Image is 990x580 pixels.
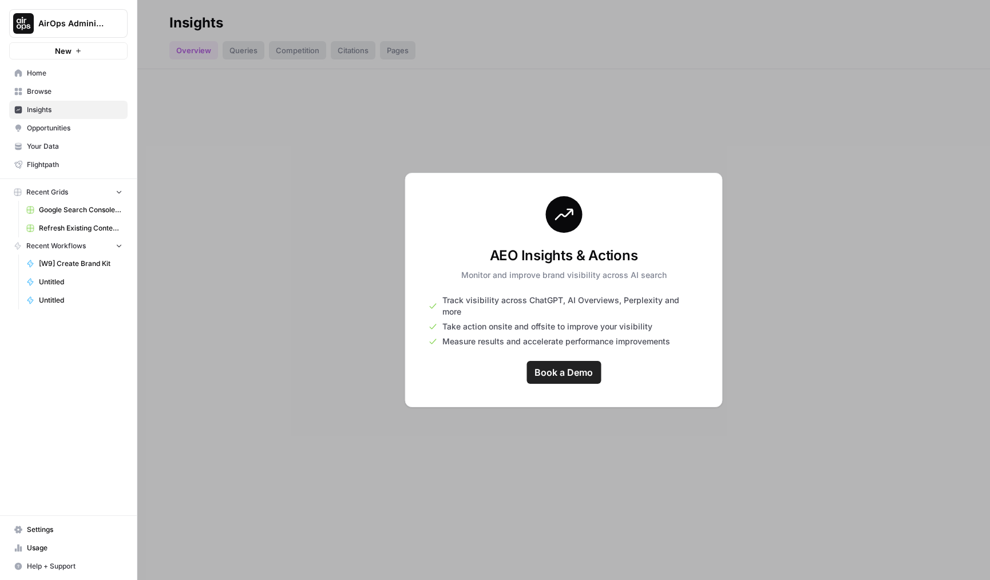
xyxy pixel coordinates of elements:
[39,205,122,215] span: Google Search Console - [DOMAIN_NAME]
[21,201,128,219] a: Google Search Console - [DOMAIN_NAME]
[9,42,128,59] button: New
[39,223,122,233] span: Refresh Existing Content (3)
[26,241,86,251] span: Recent Workflows
[21,291,128,309] a: Untitled
[21,273,128,291] a: Untitled
[27,141,122,152] span: Your Data
[27,561,122,571] span: Help + Support
[461,269,667,281] p: Monitor and improve brand visibility across AI search
[9,237,128,255] button: Recent Workflows
[27,543,122,553] span: Usage
[26,187,68,197] span: Recent Grids
[39,295,122,305] span: Untitled
[27,105,122,115] span: Insights
[13,13,34,34] img: AirOps Administrative Logo
[9,137,128,156] a: Your Data
[39,259,122,269] span: [W9] Create Brand Kit
[9,521,128,539] a: Settings
[27,86,122,97] span: Browse
[27,160,122,170] span: Flightpath
[27,525,122,535] span: Settings
[38,18,108,29] span: AirOps Administrative
[55,45,72,57] span: New
[9,64,128,82] a: Home
[9,557,128,575] button: Help + Support
[9,184,128,201] button: Recent Grids
[27,123,122,133] span: Opportunities
[442,336,670,347] span: Measure results and accelerate performance improvements
[9,82,128,101] a: Browse
[21,219,128,237] a: Refresh Existing Content (3)
[442,295,699,317] span: Track visibility across ChatGPT, AI Overviews, Perplexity and more
[534,366,593,379] span: Book a Demo
[9,9,128,38] button: Workspace: AirOps Administrative
[27,68,122,78] span: Home
[442,321,652,332] span: Take action onsite and offsite to improve your visibility
[9,539,128,557] a: Usage
[9,101,128,119] a: Insights
[461,247,667,265] h3: AEO Insights & Actions
[9,156,128,174] a: Flightpath
[9,119,128,137] a: Opportunities
[39,277,122,287] span: Untitled
[526,361,601,384] a: Book a Demo
[21,255,128,273] a: [W9] Create Brand Kit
